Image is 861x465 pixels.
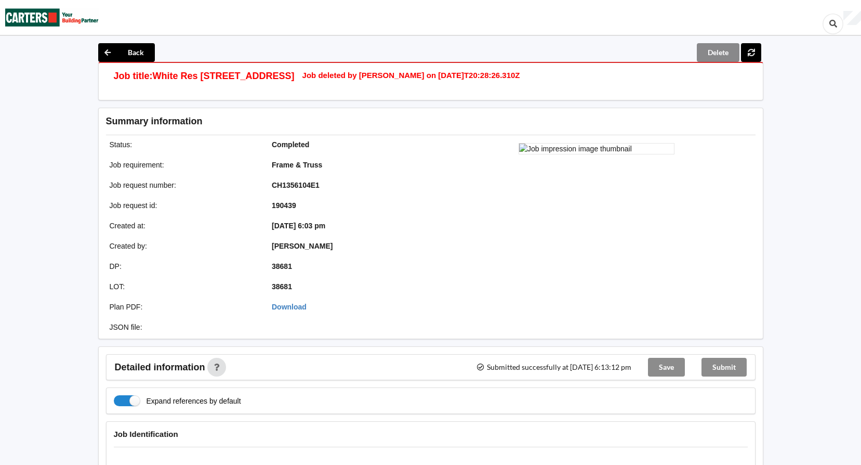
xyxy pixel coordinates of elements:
a: Download [272,303,307,311]
h4: Job Identification [114,429,748,439]
div: Created at : [102,221,265,231]
h3: Summary information [106,115,590,127]
b: [PERSON_NAME] [272,242,333,250]
div: LOT : [102,281,265,292]
img: Carters [5,1,99,34]
h4: Job deleted by [PERSON_NAME] on [DATE]T20:28:26.310Z [302,70,520,80]
div: Job request id : [102,200,265,211]
div: Job requirement : [102,160,265,170]
b: 38681 [272,262,292,270]
div: Plan PDF : [102,302,265,312]
span: Submitted successfully at [DATE] 6:13:12 pm [476,364,631,371]
b: CH1356104E1 [272,181,320,189]
h3: White Res [STREET_ADDRESS] [153,70,295,82]
button: Back [98,43,155,62]
div: JSON file : [102,322,265,332]
b: 190439 [272,201,296,210]
b: 38681 [272,282,292,291]
div: Created by : [102,241,265,251]
img: Job impression image thumbnail [519,143,674,154]
b: Frame & Truss [272,161,322,169]
b: [DATE] 6:03 pm [272,222,325,230]
b: Completed [272,140,309,149]
h3: Job title: [114,70,153,82]
div: User Profile [843,11,861,25]
div: Status : [102,139,265,150]
span: Detailed information [115,363,205,372]
div: DP : [102,261,265,272]
label: Expand references by default [114,395,241,406]
div: Job request number : [102,180,265,190]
